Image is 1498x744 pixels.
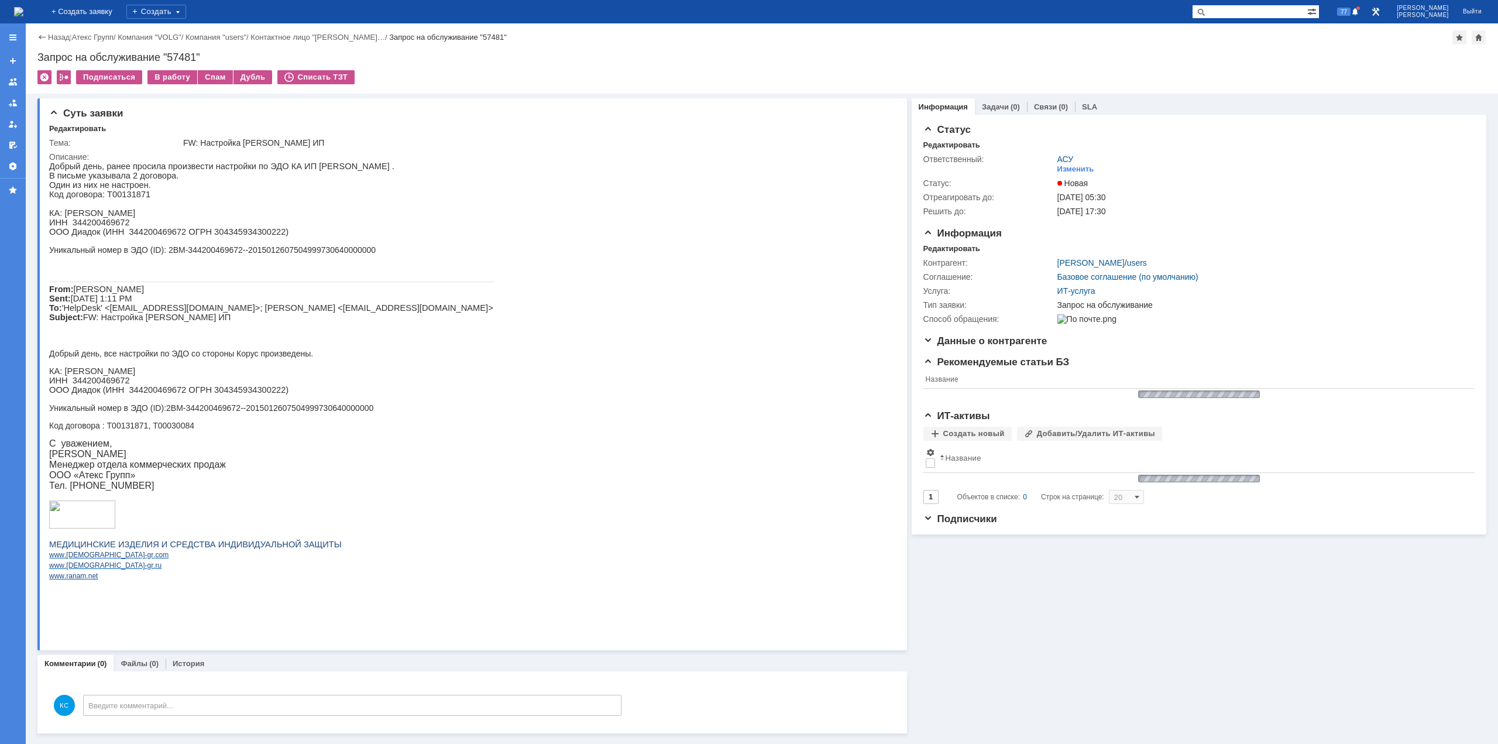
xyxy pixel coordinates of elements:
a: Компания "VOLG" [118,33,181,42]
span: [PERSON_NAME] [1397,12,1449,19]
span: - [96,400,98,408]
a: Заявки на командах [4,73,22,91]
div: / [185,33,250,42]
span: Расширенный поиск [1307,5,1319,16]
div: (0) [98,659,107,668]
div: Редактировать [923,140,980,150]
a: Компания "users" [185,33,246,42]
div: (0) [1011,102,1020,111]
a: ИТ-услуга [1057,286,1095,296]
span: Подписчики [923,513,997,524]
a: users [1127,258,1147,268]
span: . [15,410,17,419]
span: - [96,389,98,397]
div: (0) [149,659,159,668]
span: com [106,389,120,397]
a: Настройки [4,157,22,176]
div: / [118,33,185,42]
th: Название [923,373,1469,389]
a: Комментарии [44,659,96,668]
span: ИТ-активы [923,410,990,421]
div: Название [946,454,981,462]
div: (0) [1059,102,1068,111]
div: 0 [1023,490,1027,504]
div: Запрос на обслуживание "57481" [389,33,507,42]
a: Связи [1034,102,1057,111]
span: [DATE] 05:30 [1057,193,1106,202]
a: Задачи [982,102,1009,111]
div: Статус: [923,179,1055,188]
img: logo [14,7,23,16]
div: Работа с массовостью [57,70,71,84]
a: Контактное лицо "[PERSON_NAME]… [250,33,385,42]
div: Создать [126,5,186,19]
div: FW: Настройка [PERSON_NAME] ИП [183,138,887,148]
div: Изменить [1057,164,1094,174]
span: [DATE] 17:30 [1057,207,1106,216]
span: 77 [1337,8,1351,16]
a: Заявки в моей ответственности [4,94,22,112]
span: КС [54,695,75,716]
a: Мои заявки [4,115,22,133]
div: Редактировать [923,244,980,253]
a: Файлы [121,659,147,668]
div: Редактировать [49,124,106,133]
div: / [1057,258,1147,268]
span: ID [104,84,112,93]
div: Ответственный: [923,155,1055,164]
span: ranam [17,410,37,419]
div: Способ обращения: [923,314,1055,324]
a: Мои согласования [4,136,22,155]
span: [PERSON_NAME] [1397,5,1449,12]
span: . [37,410,39,419]
a: Создать заявку [4,52,22,70]
span: ru [106,400,113,408]
span: Суть заявки [49,108,123,119]
div: Соглашение: [923,272,1055,282]
div: Контрагент: [923,258,1055,268]
div: Запрос на обслуживание [1057,300,1467,310]
a: SLA [1082,102,1097,111]
span: gr [98,389,105,397]
span: gr [98,400,105,408]
img: wJIQAAOwAAAAAAAAAAAA== [1135,473,1263,484]
img: wJIQAAOwAAAAAAAAAAAA== [1135,389,1263,400]
div: Запрос на обслуживание "57481" [37,52,1486,63]
span: Данные о контрагенте [923,335,1047,347]
span: [DEMOGRAPHIC_DATA] [17,400,95,408]
div: Описание: [49,152,889,162]
span: Статус [923,124,971,135]
a: Перейти на домашнюю страницу [14,7,23,16]
span: . [15,400,17,408]
span: Объектов в списке: [957,493,1020,501]
a: Информация [919,102,968,111]
i: Строк на странице: [957,490,1104,504]
span: Новая [1057,179,1088,188]
a: Назад [48,33,70,42]
img: По почте.png [1057,314,1116,324]
div: Удалить [37,70,51,84]
span: Настройки [926,448,935,457]
div: / [250,33,389,42]
span: . [15,389,17,397]
div: Тип заявки: [923,300,1055,310]
div: Отреагировать до: [923,193,1055,202]
a: Перейти в интерфейс администратора [1369,5,1383,19]
div: Услуга: [923,286,1055,296]
div: | [70,32,71,41]
th: Название [937,445,1469,473]
div: Сделать домашней страницей [1472,30,1486,44]
span: Рекомендуемые статьи БЗ [923,356,1070,368]
span: Информация [923,228,1002,239]
div: Добавить в избранное [1452,30,1466,44]
span: . [104,400,106,408]
a: Атекс Групп [72,33,114,42]
a: АСУ [1057,155,1074,164]
a: Базовое соглашение (по умолчанию) [1057,272,1198,282]
a: История [173,659,204,668]
span: net [39,410,49,419]
span: . [104,389,106,397]
a: [PERSON_NAME] [1057,258,1125,268]
span: ): [104,242,117,251]
div: Тема: [49,138,181,148]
